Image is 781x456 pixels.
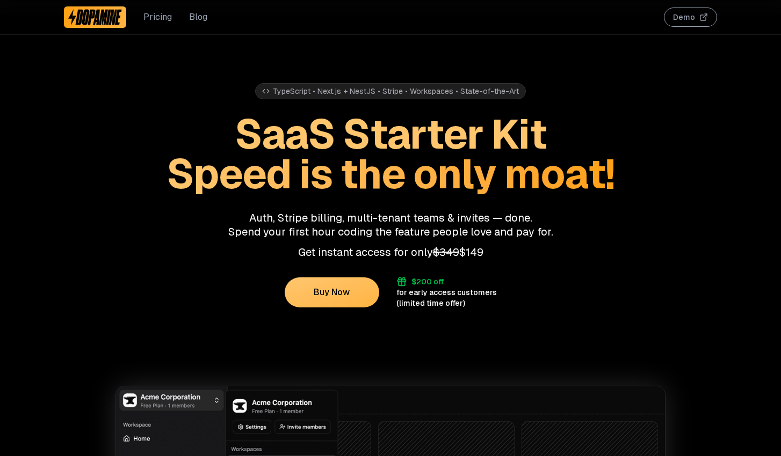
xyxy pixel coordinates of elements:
a: Blog [189,11,207,24]
button: Buy Now [285,277,379,307]
a: Pricing [143,11,172,24]
a: Dopamine [64,6,126,28]
span: SaaS Starter Kit [235,108,546,160]
img: Dopamine [68,9,122,26]
span: $349 [433,245,459,259]
button: Demo [664,8,717,27]
div: TypeScript • Next.js + NestJS • Stripe • Workspaces • State-of-the-Art [255,83,526,99]
div: (limited time offer) [396,298,465,308]
div: $200 off [411,276,444,287]
p: Auth, Stripe billing, multi-tenant teams & invites — done. Spend your first hour coding the featu... [64,211,717,239]
p: Get instant access for only $149 [64,245,717,259]
div: for early access customers [396,287,497,298]
span: Speed is the only moat! [167,148,614,200]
